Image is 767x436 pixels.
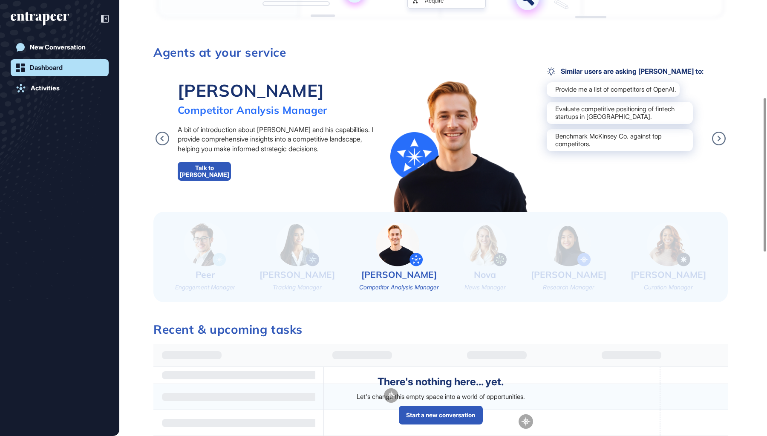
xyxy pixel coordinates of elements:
div: Engagement Manager [175,283,235,292]
div: Dashboard [30,64,63,72]
div: Curation Manager [644,283,693,292]
img: tracy-small.png [276,222,319,266]
a: Talk to [PERSON_NAME] [178,162,231,181]
div: [PERSON_NAME] [631,269,706,281]
img: peer-small.png [184,222,227,266]
div: Evaluate competitive positioning of fintech startups in [GEOGRAPHIC_DATA]. [547,102,693,124]
div: [PERSON_NAME] [178,80,327,101]
a: Start a new conversation [399,406,483,424]
img: nash-big.png [390,77,533,212]
div: Let's change this empty space into a world of opportunities. [357,393,525,401]
h3: Agents at your service [153,46,728,58]
div: Peer [196,269,215,281]
div: Competitor Analysis Manager [178,104,327,116]
div: Tracking Manager [273,283,322,292]
img: nash-small.png [376,222,423,266]
div: Similar users are asking [PERSON_NAME] to: [547,67,704,75]
a: Dashboard [11,59,109,76]
img: curie-small.png [647,222,690,266]
div: Provide me a list of competitors of OpenAI. [547,82,680,97]
div: Nova [474,269,496,281]
div: A bit of introduction about [PERSON_NAME] and his capabilities. I provide comprehensive insights ... [178,125,377,153]
div: Activities [31,84,60,92]
div: Research Manager [543,283,594,292]
div: New Conversation [30,43,86,51]
div: entrapeer-logo [11,12,69,26]
div: There's nothing here... yet. [378,376,504,388]
img: reese-small.png [547,222,591,266]
div: Competitor Analysis Manager [359,283,439,292]
div: [PERSON_NAME] [260,269,335,281]
h3: Recent & upcoming tasks [153,323,728,335]
img: nova-small.png [463,222,507,266]
div: Benchmark McKinsey Co. against top competitors. [547,129,693,151]
a: New Conversation [11,39,109,56]
div: [PERSON_NAME] [361,269,437,281]
div: [PERSON_NAME] [531,269,606,281]
a: Activities [11,80,109,97]
div: News Manager [464,283,506,292]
